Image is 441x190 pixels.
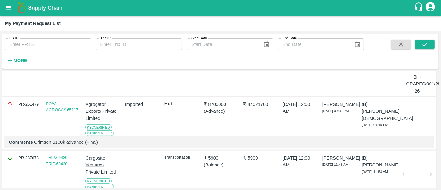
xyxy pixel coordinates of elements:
p: Cargosite Ventures Private Limited [85,155,119,175]
div: My Payment Request List [5,19,61,27]
button: Choose date [261,38,272,50]
p: ( Advance ) [204,108,237,115]
span: [DATE] 09:45 PM [362,123,388,127]
p: Transportation [164,155,198,161]
a: TRIP/69430 TRIP/69430 [46,155,67,166]
p: [DATE] 12:00 AM [283,155,316,169]
div: account of current user [425,1,436,14]
p: ₹ 44021700 [243,101,277,108]
span: Bank Verified [85,130,114,136]
div: PR-237073 [7,155,40,161]
p: (B) [PERSON_NAME] [362,155,395,169]
label: Trip ID [100,36,111,41]
a: Supply Chain [28,3,414,12]
span: KYC Verified [85,178,111,184]
strong: More [13,58,27,63]
b: Comments [9,140,33,145]
p: Agrogator Exports Private Limited [85,101,119,122]
span: KYC Verified [85,124,111,130]
p: ₹ 8700000 [204,101,237,108]
label: PR ID [9,36,19,41]
input: End Date [278,38,349,50]
span: [DATE] 09:32 PM [322,109,349,113]
p: ₹ 5900 [243,155,277,161]
p: Fruit [164,101,198,107]
span: Bank Verified [85,184,114,190]
input: Start Date [187,38,258,50]
label: End Date [283,36,297,41]
label: Start Date [191,36,207,41]
b: Supply Chain [28,5,63,11]
p: Imported [125,101,158,108]
span: [DATE] 11:48 AM [322,163,349,166]
p: [PERSON_NAME] [322,101,356,108]
button: open drawer [1,1,16,15]
button: More [5,55,29,66]
p: ( Balance ) [204,161,237,168]
p: [DATE] 12:00 AM [283,101,316,115]
input: Enter Trip ID [96,38,182,50]
div: customer-support [414,2,425,13]
span: [DATE] 11:53 AM [362,170,388,174]
p: ₹ 5900 [204,155,237,161]
a: PO/V AGROGA/165117 [46,102,78,112]
p: Bill-GRAPES/001/25-26 [406,74,428,94]
p: [PERSON_NAME] [322,155,356,161]
input: Enter PR ID [5,38,91,50]
img: logo [16,2,28,14]
div: PR-251479 [7,101,40,108]
p: (B) [PERSON_NAME][DEMOGRAPHIC_DATA] [362,101,395,122]
p: Crimson $100k advance (Final) [9,139,430,146]
button: Choose date [352,38,363,50]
